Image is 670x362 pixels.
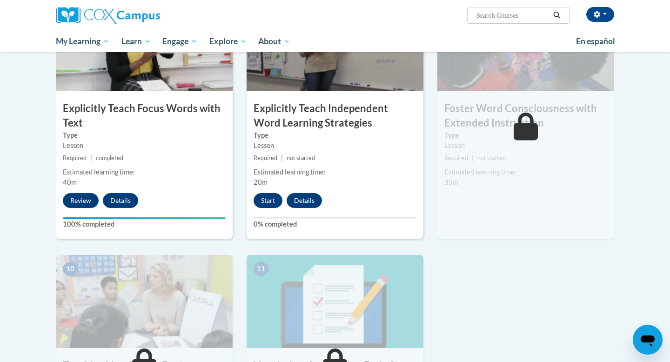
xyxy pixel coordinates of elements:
[444,130,607,141] label: Type
[281,154,283,161] span: |
[437,101,614,130] h3: Foster Word Consciousness with Extended Instruction
[477,154,506,161] span: not started
[96,154,123,161] span: completed
[63,217,226,219] div: Your progress
[444,178,458,186] span: 35m
[287,193,322,208] button: Details
[586,7,614,22] button: Account Settings
[42,31,628,52] div: Main menu
[56,101,233,130] h3: Explicitly Teach Focus Words with Text
[444,154,468,161] span: Required
[444,141,607,151] div: Lesson
[56,7,233,24] a: Cox Campus
[203,31,253,52] a: Explore
[103,193,138,208] button: Details
[63,154,87,161] span: Required
[56,255,233,348] img: Course Image
[63,167,226,177] div: Estimated learning time:
[63,141,226,151] div: Lesson
[550,10,564,21] button: Search
[90,154,92,161] span: |
[444,167,607,177] div: Estimated learning time:
[254,219,416,229] label: 0% completed
[254,193,282,208] button: Start
[121,36,151,47] span: Learn
[247,255,423,348] img: Course Image
[254,154,277,161] span: Required
[476,10,550,21] input: Search Courses
[156,31,203,52] a: Engage
[254,130,416,141] label: Type
[63,262,78,276] span: 10
[253,31,296,52] a: About
[63,193,99,208] button: Review
[633,325,663,355] iframe: Button to launch messaging window
[472,154,474,161] span: |
[63,178,77,186] span: 40m
[63,219,226,229] label: 100% completed
[254,167,416,177] div: Estimated learning time:
[56,7,160,24] img: Cox Campus
[254,178,268,186] span: 20m
[576,36,615,46] span: En español
[570,32,621,51] a: En español
[258,36,290,47] span: About
[254,141,416,151] div: Lesson
[56,36,109,47] span: My Learning
[254,262,268,276] span: 11
[63,130,226,141] label: Type
[209,36,247,47] span: Explore
[247,101,423,130] h3: Explicitly Teach Independent Word Learning Strategies
[162,36,197,47] span: Engage
[50,31,115,52] a: My Learning
[115,31,157,52] a: Learn
[287,154,315,161] span: not started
